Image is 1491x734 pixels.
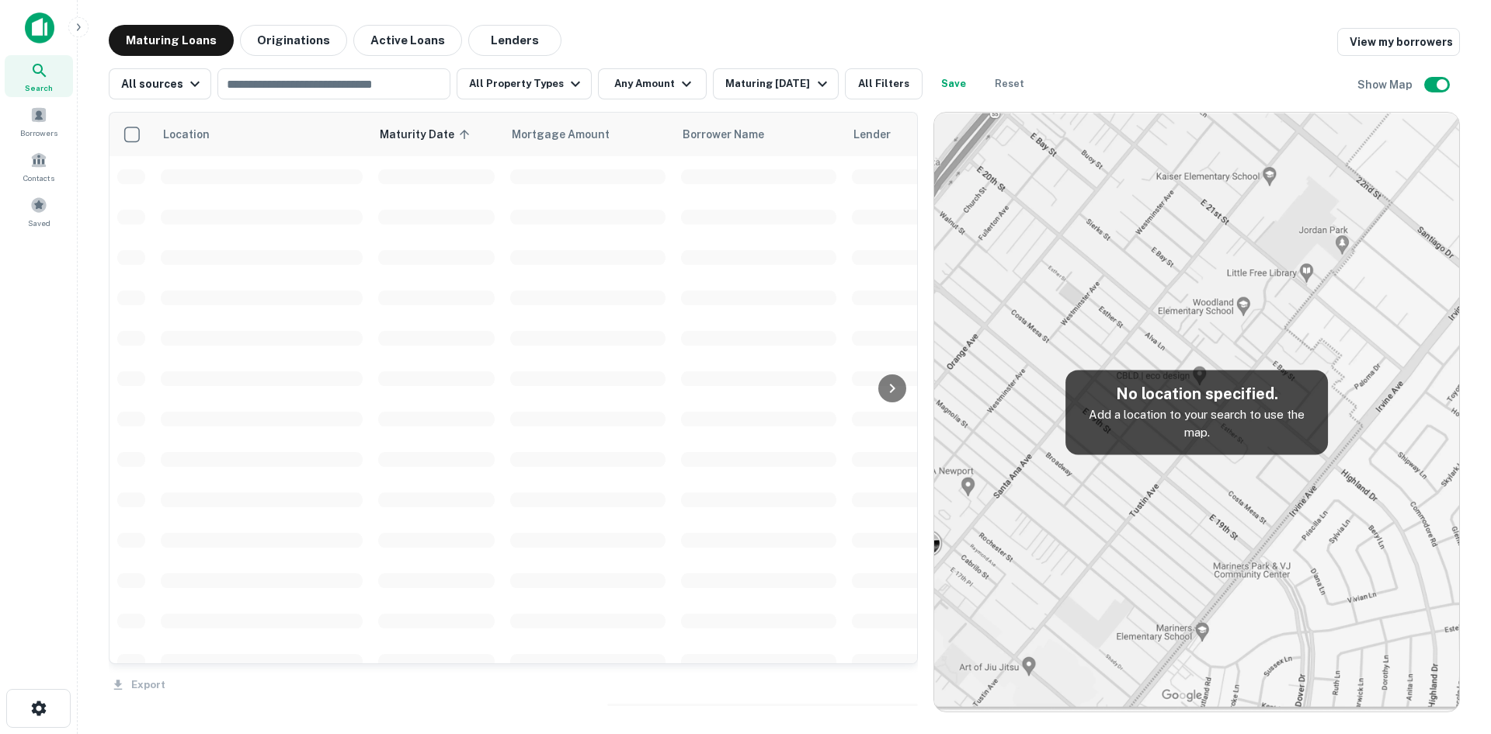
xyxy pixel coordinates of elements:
[1078,382,1315,405] h5: No location specified.
[25,82,53,94] span: Search
[5,190,73,232] a: Saved
[25,12,54,43] img: capitalize-icon.png
[985,68,1034,99] button: Reset
[353,25,462,56] button: Active Loans
[683,125,764,144] span: Borrower Name
[929,68,978,99] button: Save your search to get updates of matches that match your search criteria.
[1337,28,1460,56] a: View my borrowers
[162,125,210,144] span: Location
[1357,76,1415,93] h6: Show Map
[934,113,1459,711] img: map-placeholder.webp
[468,25,561,56] button: Lenders
[853,125,891,144] span: Lender
[5,145,73,187] a: Contacts
[370,113,502,156] th: Maturity Date
[512,125,630,144] span: Mortgage Amount
[673,113,844,156] th: Borrower Name
[153,113,370,156] th: Location
[23,172,54,184] span: Contacts
[457,68,592,99] button: All Property Types
[725,75,831,93] div: Maturing [DATE]
[109,25,234,56] button: Maturing Loans
[845,68,923,99] button: All Filters
[1078,405,1315,442] p: Add a location to your search to use the map.
[502,113,673,156] th: Mortgage Amount
[1413,610,1491,684] iframe: Chat Widget
[598,68,707,99] button: Any Amount
[713,68,838,99] button: Maturing [DATE]
[5,100,73,142] a: Borrowers
[5,55,73,97] a: Search
[240,25,347,56] button: Originations
[20,127,57,139] span: Borrowers
[109,68,211,99] button: All sources
[844,113,1093,156] th: Lender
[28,217,50,229] span: Saved
[380,125,474,144] span: Maturity Date
[121,75,204,93] div: All sources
